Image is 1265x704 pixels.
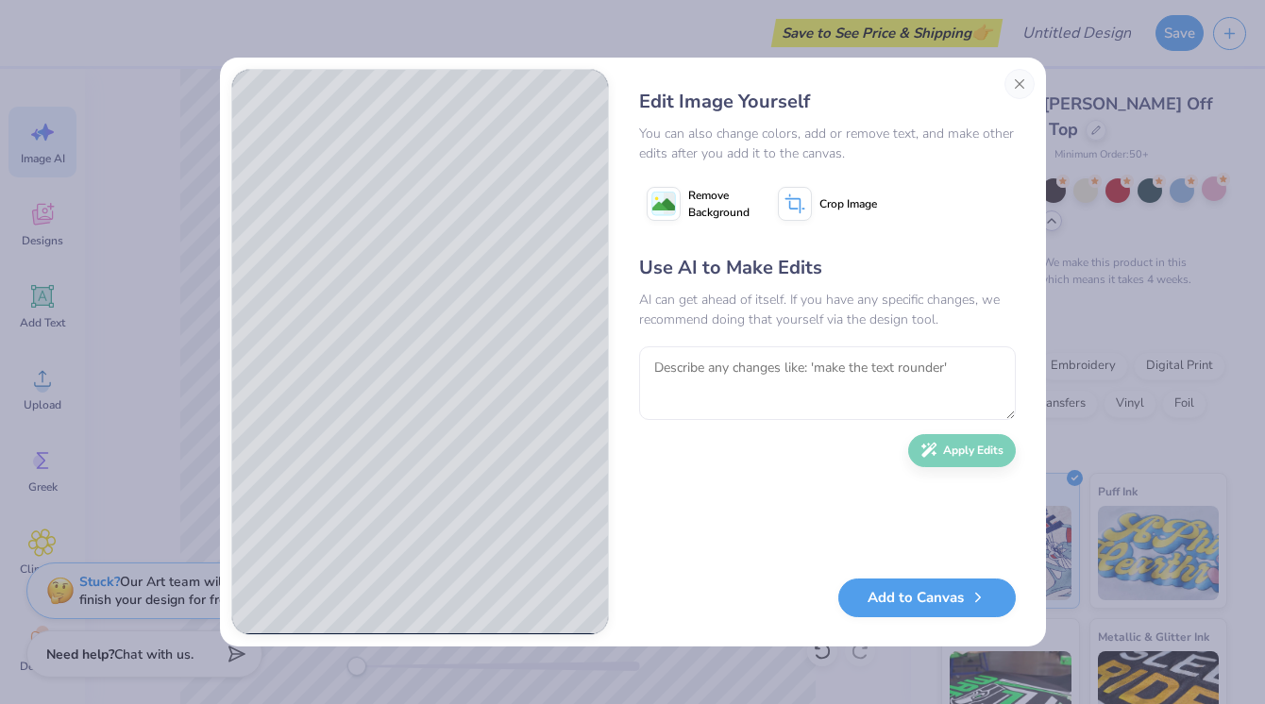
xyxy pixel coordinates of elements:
[770,180,888,227] button: Crop Image
[819,195,877,212] span: Crop Image
[639,254,1016,282] div: Use AI to Make Edits
[639,290,1016,329] div: AI can get ahead of itself. If you have any specific changes, we recommend doing that yourself vi...
[688,187,750,221] span: Remove Background
[838,578,1016,617] button: Add to Canvas
[639,124,1016,163] div: You can also change colors, add or remove text, and make other edits after you add it to the canvas.
[639,180,757,227] button: Remove Background
[1004,69,1035,99] button: Close
[639,88,1016,116] div: Edit Image Yourself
